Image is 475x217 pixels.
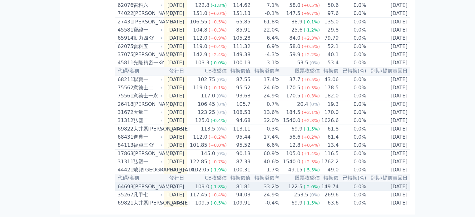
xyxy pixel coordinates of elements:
[164,34,187,42] td: [DATE]
[209,27,227,32] span: (+0.3%)
[227,51,251,59] td: 149.38
[339,18,366,26] td: 0.0%
[282,117,302,124] div: 1540.0
[189,158,209,165] div: 122.85
[164,191,187,199] td: [DATE]
[133,34,161,42] div: 動力四KY
[251,125,280,133] td: 0.3%
[367,125,410,133] td: [DATE]
[133,117,161,124] div: 弘塑二
[367,9,410,18] td: [DATE]
[227,141,251,150] td: 95.52
[309,60,320,65] span: (0%)
[288,141,302,149] div: 12.8
[302,93,320,98] span: (+0.3%)
[251,166,280,174] td: 1.7%
[196,76,216,83] div: 102.75
[320,42,339,51] td: 52.1
[118,191,132,199] div: 35267
[320,100,339,109] td: 19.3
[339,75,366,84] td: 0.0%
[192,10,209,17] div: 151.0
[367,59,410,67] td: [DATE]
[187,67,227,75] th: CB收盤價
[339,141,366,150] td: 0.0%
[290,18,304,26] div: 88.9
[164,158,187,166] td: [DATE]
[288,133,302,141] div: 58.6
[133,2,161,9] div: 雷科六
[320,34,339,42] td: 79.79
[189,18,209,26] div: 106.55
[367,51,410,59] td: [DATE]
[320,59,339,67] td: 53.4
[118,117,132,124] div: 31312
[192,84,209,91] div: 119.0
[227,100,251,109] td: 105.7
[285,84,302,91] div: 170.5
[196,101,216,108] div: 106.45
[164,108,187,116] td: [DATE]
[118,51,132,58] div: 37075
[118,43,132,50] div: 62075
[367,116,410,125] td: [DATE]
[216,93,227,98] span: (0%)
[251,59,280,67] td: 3.1%
[287,183,304,190] div: 122.5
[320,1,339,9] td: 50.6
[164,199,187,207] td: [DATE]
[164,92,187,100] td: [DATE]
[251,150,280,158] td: 60.9%
[194,2,211,9] div: 122.8
[339,133,366,141] td: 0.0%
[164,9,187,18] td: [DATE]
[118,101,132,108] div: 26418
[227,166,251,174] td: 100.31
[227,67,251,75] th: 轉換價值
[164,59,187,67] td: [DATE]
[367,1,410,9] td: [DATE]
[251,92,280,100] td: 24.9%
[164,116,187,125] td: [DATE]
[118,158,132,165] div: 31311
[133,59,161,67] div: 光隆精密一KY
[192,43,209,50] div: 119.0
[251,84,280,92] td: 24.6%
[320,26,339,34] td: 29.8
[133,183,161,190] div: [PERSON_NAME]
[302,36,320,41] span: (+2.3%)
[251,108,280,116] td: 13.6%
[367,42,410,51] td: [DATE]
[133,92,161,100] div: 意德士一永
[118,2,132,9] div: 62076
[309,102,320,107] span: (0%)
[227,18,251,26] td: 65.85
[302,85,320,90] span: (+0.3%)
[285,109,302,116] div: 184.5
[227,34,251,42] td: 105.28
[282,158,302,165] div: 1540.0
[320,75,339,84] td: 43.06
[367,92,410,100] td: [DATE]
[133,84,161,91] div: 意德士二
[133,166,161,174] div: 竣邦[GEOGRAPHIC_DATA]
[302,3,320,8] span: (+0.5%)
[227,26,251,34] td: 85.91
[302,52,320,57] span: (+2.2%)
[227,59,251,67] td: 100.19
[367,75,410,84] td: [DATE]
[133,10,161,17] div: [PERSON_NAME]
[227,174,251,182] th: 轉換價值
[304,27,320,32] span: (-1.2%)
[339,92,366,100] td: 0.0%
[296,101,309,108] div: 20.4
[288,2,302,9] div: 58.0
[288,76,302,83] div: 37.7
[118,141,132,149] div: 84113
[251,1,280,9] td: 7.1%
[216,126,227,131] span: (0%)
[227,75,251,84] td: 87.55
[133,191,161,199] div: 凡甲七
[227,182,251,191] td: 81.81
[164,100,187,109] td: [DATE]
